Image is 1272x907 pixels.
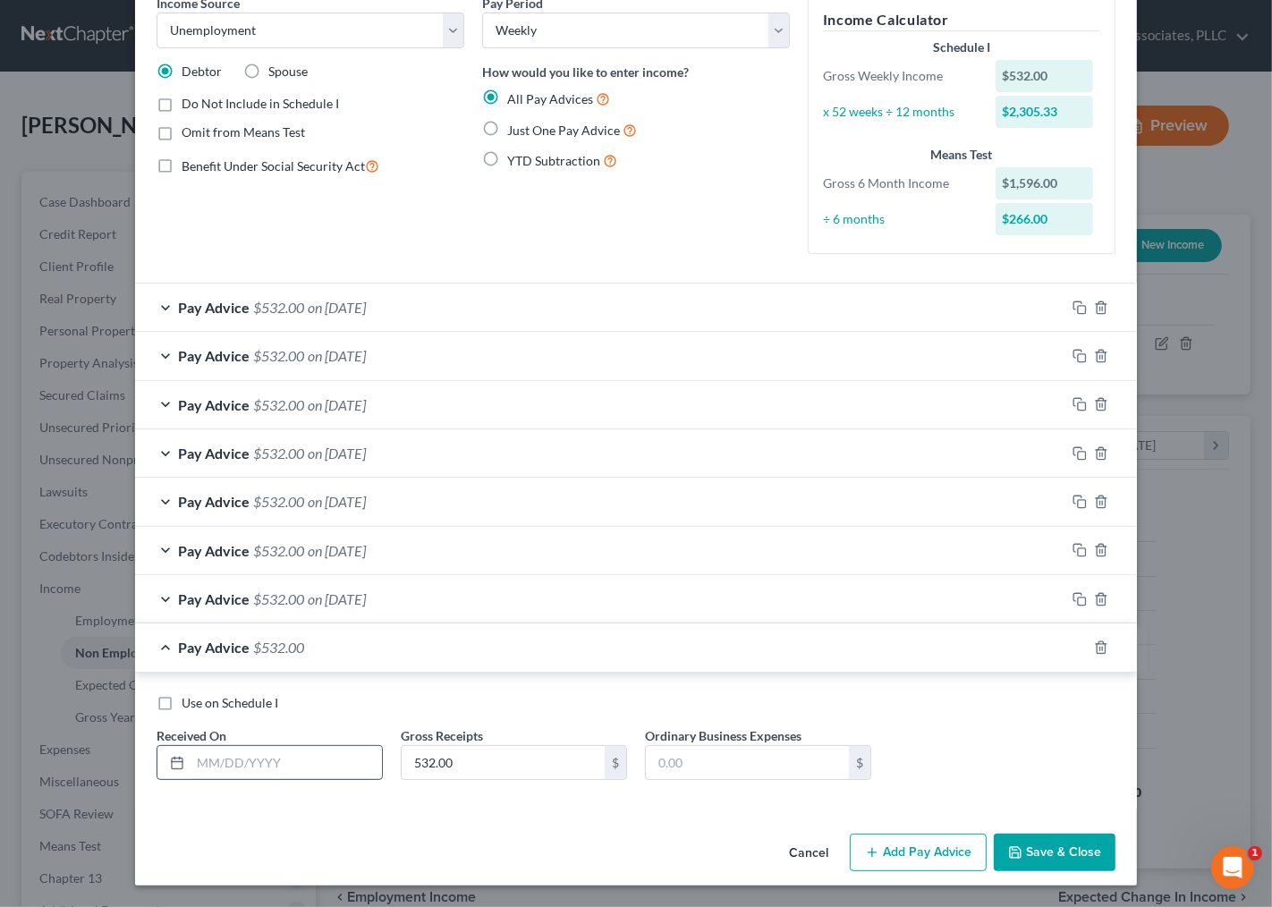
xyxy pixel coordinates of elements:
[182,158,365,174] span: Benefit Under Social Security Act
[253,299,304,316] span: $532.00
[507,91,593,106] span: All Pay Advices
[308,542,366,559] span: on [DATE]
[308,590,366,607] span: on [DATE]
[157,728,226,743] span: Received On
[182,695,278,710] span: Use on Schedule I
[1211,846,1254,889] iframe: Intercom live chat
[178,396,250,413] span: Pay Advice
[178,347,250,364] span: Pay Advice
[482,63,689,81] label: How would you like to enter income?
[775,835,843,871] button: Cancel
[182,64,222,79] span: Debtor
[308,347,366,364] span: on [DATE]
[645,726,801,745] label: Ordinary Business Expenses
[401,726,483,745] label: Gross Receipts
[823,9,1100,31] h5: Income Calculator
[178,299,250,316] span: Pay Advice
[823,38,1100,56] div: Schedule I
[308,445,366,462] span: on [DATE]
[178,590,250,607] span: Pay Advice
[308,299,366,316] span: on [DATE]
[996,96,1094,128] div: $2,305.33
[814,210,987,228] div: ÷ 6 months
[994,834,1115,871] button: Save & Close
[253,396,304,413] span: $532.00
[605,746,626,780] div: $
[253,542,304,559] span: $532.00
[402,746,605,780] input: 0.00
[850,834,987,871] button: Add Pay Advice
[996,203,1094,235] div: $266.00
[996,60,1094,92] div: $532.00
[646,746,849,780] input: 0.00
[253,445,304,462] span: $532.00
[507,153,600,168] span: YTD Subtraction
[268,64,308,79] span: Spouse
[182,96,339,111] span: Do Not Include in Schedule I
[178,445,250,462] span: Pay Advice
[308,493,366,510] span: on [DATE]
[507,123,620,138] span: Just One Pay Advice
[253,347,304,364] span: $532.00
[1248,846,1262,860] span: 1
[849,746,870,780] div: $
[814,103,987,121] div: x 52 weeks ÷ 12 months
[253,493,304,510] span: $532.00
[814,67,987,85] div: Gross Weekly Income
[191,746,382,780] input: MM/DD/YYYY
[253,590,304,607] span: $532.00
[996,167,1094,199] div: $1,596.00
[308,396,366,413] span: on [DATE]
[182,124,305,140] span: Omit from Means Test
[178,493,250,510] span: Pay Advice
[253,639,304,656] span: $532.00
[814,174,987,192] div: Gross 6 Month Income
[823,146,1100,164] div: Means Test
[178,542,250,559] span: Pay Advice
[178,639,250,656] span: Pay Advice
